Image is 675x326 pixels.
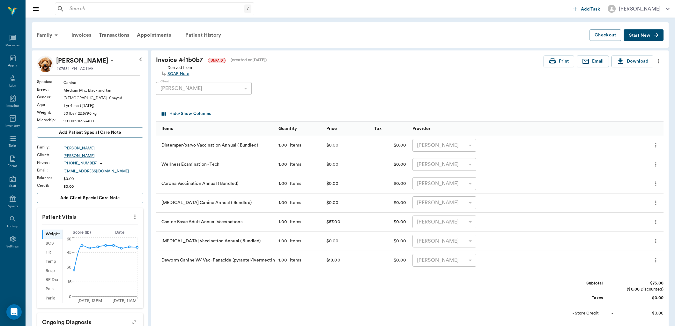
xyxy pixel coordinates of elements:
[167,71,192,77] a: SOAP Note
[651,140,660,151] button: more
[371,155,409,174] div: $0.00
[653,56,664,66] button: more
[67,237,71,241] tspan: 60
[160,79,169,84] label: Client
[7,204,19,209] div: Reports
[78,299,102,303] tspan: [DATE] 12PM
[60,194,120,201] span: Add client Special Care Note
[8,164,17,169] div: Forms
[63,118,143,124] div: 991001911363400
[67,4,244,13] input: Search
[63,168,143,174] a: [EMAIL_ADDRESS][DOMAIN_NAME]
[612,310,613,316] div: -
[326,120,337,138] div: Price
[167,64,192,77] div: Derived from
[63,103,143,109] div: 1 yr 4 mo ([DATE])
[619,5,661,13] div: [PERSON_NAME]
[624,29,664,41] button: Start New
[37,56,54,72] img: Profile Image
[56,56,108,66] div: Maggie Neff
[371,213,409,232] div: $0.00
[9,144,17,148] div: Tasks
[63,153,143,159] a: [PERSON_NAME]
[590,29,621,41] button: Checkout
[323,121,371,136] div: Price
[37,193,143,203] button: Add client Special Care Note
[42,257,63,266] div: Temp
[37,110,63,115] div: Weight :
[133,27,175,43] a: Appointments
[63,176,143,182] div: $0.00
[616,286,664,292] div: ($0.00 Discounted)
[571,3,603,15] button: Add Task
[287,238,301,244] div: Items
[182,27,225,43] div: Patient History
[42,294,63,303] div: Perio
[231,57,267,63] div: (created on [DATE] )
[42,239,63,248] div: BCS
[371,121,409,136] div: Tax
[37,79,63,85] div: Species :
[551,310,599,316] div: - Store Credit
[371,174,409,193] div: $0.00
[63,87,143,93] div: Medium Mix, Black and tan
[326,179,339,188] div: $0.00
[156,193,275,213] div: [MEDICAL_DATA] Canine Annual ( Bundled)
[577,56,609,67] button: Email
[69,295,71,299] tspan: 0
[326,160,339,169] div: $0.00
[612,56,653,67] button: Download
[616,310,664,316] div: $0.00
[409,121,529,136] div: Provider
[555,280,603,286] div: Subtotal
[412,120,430,138] div: Provider
[130,211,140,222] button: more
[161,120,173,138] div: Items
[5,124,20,128] div: Inventory
[412,196,476,209] div: [PERSON_NAME]
[68,27,95,43] a: Invoices
[278,142,287,148] div: 1.00
[326,217,340,227] div: $57.00
[371,136,409,155] div: $0.00
[37,117,63,123] div: Microchip :
[287,200,301,206] div: Items
[37,102,63,108] div: Age :
[156,251,275,270] div: Deworm Canine W/ Vax - Panacide (pyrantel/ivermectin)
[275,121,323,136] div: Quantity
[42,276,63,285] div: BP Dia
[326,236,339,246] div: $0.00
[29,3,42,15] button: Close drawer
[651,236,660,246] button: more
[63,145,143,151] a: [PERSON_NAME]
[63,95,143,101] div: [DEMOGRAPHIC_DATA] - Spayed
[95,27,133,43] a: Transactions
[278,238,287,244] div: 1.00
[156,232,275,251] div: [MEDICAL_DATA] Vaccination Annual ( Bundled)
[278,257,287,263] div: 1.00
[616,295,664,301] div: $0.00
[9,83,16,88] div: Labs
[287,219,301,225] div: Items
[37,167,63,173] div: Email :
[616,280,664,286] div: $75.00
[42,266,63,276] div: Resp
[287,161,301,168] div: Items
[412,254,476,267] div: [PERSON_NAME]
[56,66,93,72] p: #07581_P14 - ACTIVE
[278,219,287,225] div: 1.00
[156,82,252,95] div: [PERSON_NAME]
[156,155,275,174] div: Wellness Examination - Tech
[63,230,101,236] div: Score ( lb )
[156,174,275,193] div: Corona Vaccination Annual ( Bundled)
[651,159,660,170] button: more
[651,216,660,227] button: more
[59,129,121,136] span: Add patient Special Care Note
[63,110,143,116] div: 50 lbs / 22.6796 kg
[326,198,339,208] div: $0.00
[67,250,71,254] tspan: 45
[37,208,143,224] p: Patient Vitals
